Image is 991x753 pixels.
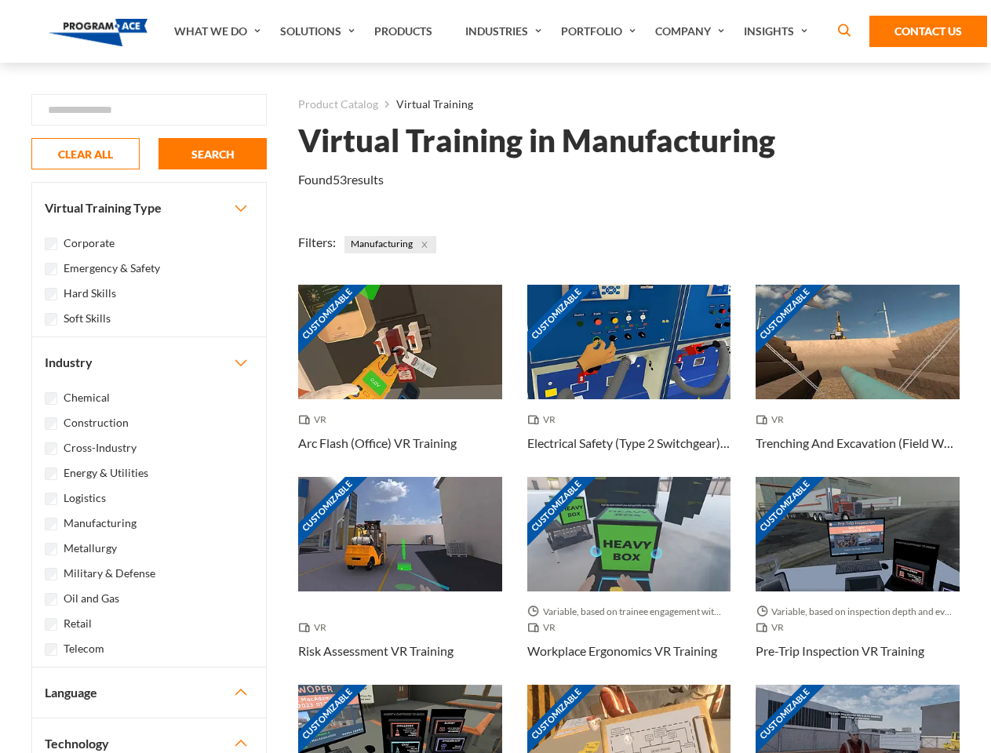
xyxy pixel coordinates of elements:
span: Manufacturing [344,236,436,253]
h3: Electrical Safety (Type 2 Switchgear) VR Training [527,434,731,453]
li: Virtual Training [378,94,473,115]
button: CLEAR ALL [31,138,140,169]
input: Construction [45,417,57,430]
span: Filters: [298,235,336,249]
button: Close [416,236,433,253]
p: Found results [298,170,384,189]
input: Retail [45,618,57,631]
label: Telecom [64,640,104,657]
span: VR [527,620,562,635]
a: Customizable Thumbnail - Arc Flash (Office) VR Training VR Arc Flash (Office) VR Training [298,285,502,477]
h3: Risk Assessment VR Training [298,642,454,660]
a: Customizable Thumbnail - Risk Assessment VR Training VR Risk Assessment VR Training [298,477,502,685]
input: Chemical [45,392,57,405]
h3: Arc Flash (Office) VR Training [298,434,457,453]
span: VR [298,620,333,635]
span: VR [756,620,790,635]
input: Telecom [45,643,57,656]
label: Emergency & Safety [64,260,160,277]
label: Manufacturing [64,515,137,532]
input: Oil and Gas [45,593,57,606]
a: Customizable Thumbnail - Electrical Safety (Type 2 Switchgear) VR Training VR Electrical Safety (... [527,285,731,477]
h3: Pre-Trip Inspection VR Training [756,642,924,660]
span: VR [527,412,562,427]
input: Emergency & Safety [45,263,57,275]
label: Military & Defense [64,565,155,582]
label: Retail [64,615,92,632]
h3: Workplace Ergonomics VR Training [527,642,717,660]
input: Logistics [45,493,57,505]
input: Cross-Industry [45,442,57,455]
input: Military & Defense [45,568,57,580]
button: Language [32,668,266,718]
a: Product Catalog [298,94,378,115]
a: Customizable Thumbnail - Trenching And Excavation (Field Work) VR Training VR Trenching And Excav... [756,285,960,477]
span: VR [298,412,333,427]
button: Industry [32,337,266,387]
label: Cross-Industry [64,439,137,457]
label: Metallurgy [64,540,117,557]
input: Energy & Utilities [45,467,57,480]
img: Program-Ace [49,19,148,46]
span: VR [756,412,790,427]
input: Corporate [45,238,57,250]
h3: Trenching And Excavation (Field Work) VR Training [756,434,960,453]
button: Virtual Training Type [32,183,266,233]
em: 53 [333,172,347,187]
span: Variable, based on trainee engagement with exercises. [527,604,731,620]
input: Manufacturing [45,518,57,530]
h1: Virtual Training in Manufacturing [298,127,775,155]
label: Soft Skills [64,310,111,327]
input: Soft Skills [45,313,57,326]
label: Logistics [64,489,106,507]
span: Variable, based on inspection depth and event interaction. [756,604,960,620]
input: Metallurgy [45,543,57,555]
label: Corporate [64,235,115,252]
a: Customizable Thumbnail - Pre-Trip Inspection VR Training Variable, based on inspection depth and ... [756,477,960,685]
label: Hard Skills [64,285,116,302]
label: Chemical [64,389,110,406]
label: Oil and Gas [64,590,119,607]
label: Construction [64,414,129,431]
label: Energy & Utilities [64,464,148,482]
a: Customizable Thumbnail - Workplace Ergonomics VR Training Variable, based on trainee engagement w... [527,477,731,685]
a: Contact Us [869,16,987,47]
input: Hard Skills [45,288,57,300]
nav: breadcrumb [298,94,960,115]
